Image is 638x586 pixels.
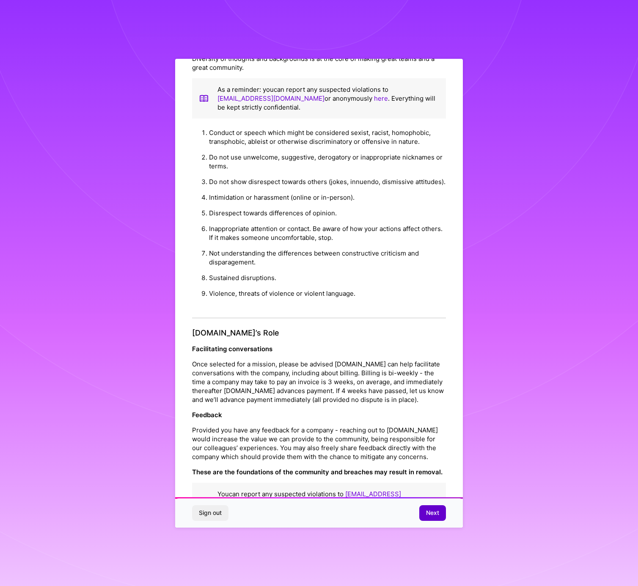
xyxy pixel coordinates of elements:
[192,345,272,353] strong: Facilitating conversations
[209,270,446,286] li: Sustained disruptions.
[209,174,446,190] li: Do not show disrespect towards others (jokes, innuendo, dismissive attitudes).
[199,490,209,516] img: book icon
[192,468,443,476] strong: These are the foundations of the community and breaches may result in removal.
[192,505,228,520] button: Sign out
[199,509,222,517] span: Sign out
[426,509,439,517] span: Next
[217,490,439,516] p: You can report any suspected violations to or anonymously . Everything will be kept strictly conf...
[209,149,446,174] li: Do not use unwelcome, suggestive, derogatory or inappropriate nicknames or terms.
[209,245,446,270] li: Not understanding the differences between constructive criticism and disparagement.
[209,205,446,221] li: Disrespect towards differences of opinion.
[192,411,222,419] strong: Feedback
[192,360,446,404] p: Once selected for a mission, please be advised [DOMAIN_NAME] can help facilitate conversations wi...
[209,190,446,205] li: Intimidation or harassment (online or in-person).
[217,94,324,102] a: [EMAIL_ADDRESS][DOMAIN_NAME]
[209,221,446,245] li: Inappropriate attention or contact. Be aware of how your actions affect others. If it makes someo...
[192,426,446,461] p: Provided you have any feedback for a company - reaching out to [DOMAIN_NAME] would increase the v...
[209,286,446,301] li: Violence, threats of violence or violent language.
[209,125,446,149] li: Conduct or speech which might be considered sexist, racist, homophobic, transphobic, ableist or o...
[199,85,209,112] img: book icon
[419,505,446,520] button: Next
[374,94,388,102] a: here
[217,85,439,112] p: As a reminder: you can report any suspected violations to or anonymously . Everything will be kep...
[192,328,446,338] h4: [DOMAIN_NAME]’s Role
